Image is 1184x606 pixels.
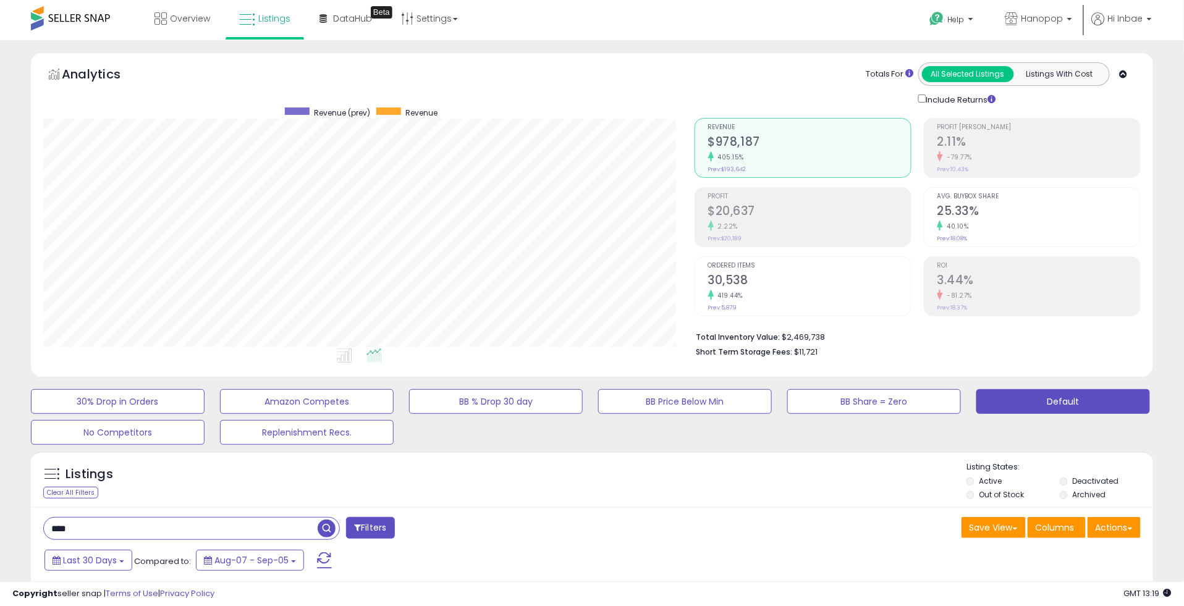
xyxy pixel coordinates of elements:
span: Help [948,14,965,25]
button: BB Share = Zero [787,389,961,414]
span: Profit [PERSON_NAME] [937,124,1140,131]
small: -81.27% [943,291,973,300]
span: DataHub [333,12,372,25]
h5: Analytics [62,65,145,86]
button: BB Price Below Min [598,389,772,414]
small: 405.15% [714,153,745,162]
h2: 2.11% [937,135,1140,151]
h2: $20,637 [708,204,911,221]
span: ROI [937,263,1140,269]
button: All Selected Listings [922,66,1014,82]
small: Prev: $20,189 [708,235,742,242]
h2: 30,538 [708,273,911,290]
b: Total Inventory Value: [696,332,780,342]
p: Listing States: [966,461,1153,473]
button: Listings With Cost [1013,66,1106,82]
a: Help [920,2,986,40]
button: Aug-07 - Sep-05 [196,550,304,571]
button: Save View [962,517,1026,538]
small: Prev: 18.37% [937,304,968,311]
small: -79.77% [943,153,973,162]
small: 419.44% [714,291,743,300]
span: 2025-10-6 13:19 GMT [1124,587,1172,599]
strong: Copyright [12,587,57,599]
button: Actions [1088,517,1141,538]
span: Revenue [708,124,911,131]
button: Default [976,389,1150,414]
span: Hanopop [1021,12,1063,25]
button: Amazon Competes [220,389,394,414]
button: 30% Drop in Orders [31,389,205,414]
label: Archived [1072,489,1106,500]
span: Last 30 Days [63,554,117,566]
label: Out of Stock [979,489,1024,500]
small: Prev: $193,642 [708,166,746,173]
span: Revenue [405,107,438,118]
span: Avg. Buybox Share [937,193,1140,200]
span: Ordered Items [708,263,911,269]
i: Get Help [929,11,945,27]
span: Revenue (prev) [314,107,370,118]
div: seller snap | | [12,588,214,600]
a: Terms of Use [106,587,158,599]
span: Overview [170,12,210,25]
label: Deactivated [1072,476,1118,486]
span: Profit [708,193,911,200]
span: $11,721 [795,346,818,358]
span: Aug-07 - Sep-05 [214,554,289,566]
button: Replenishment Recs. [220,420,394,445]
span: Listings [258,12,290,25]
div: Clear All Filters [43,487,98,499]
span: Columns [1036,521,1075,534]
small: 2.22% [714,222,738,231]
a: Privacy Policy [160,587,214,599]
small: Prev: 18.08% [937,235,968,242]
button: Last 30 Days [44,550,132,571]
span: Compared to: [134,555,191,567]
h2: $978,187 [708,135,911,151]
button: BB % Drop 30 day [409,389,583,414]
b: Short Term Storage Fees: [696,347,793,357]
div: Tooltip anchor [371,6,392,19]
span: Hi Inbae [1108,12,1143,25]
h2: 3.44% [937,273,1140,290]
a: Hi Inbae [1092,12,1152,40]
small: Prev: 10.43% [937,166,969,173]
button: No Competitors [31,420,205,445]
small: 40.10% [943,222,969,231]
button: Columns [1028,517,1086,538]
h2: 25.33% [937,204,1140,221]
button: Filters [346,517,394,539]
li: $2,469,738 [696,329,1132,343]
small: Prev: 5,879 [708,304,737,311]
h5: Listings [66,466,113,483]
div: Totals For [866,69,914,80]
div: Include Returns [909,92,1011,106]
label: Active [979,476,1002,486]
